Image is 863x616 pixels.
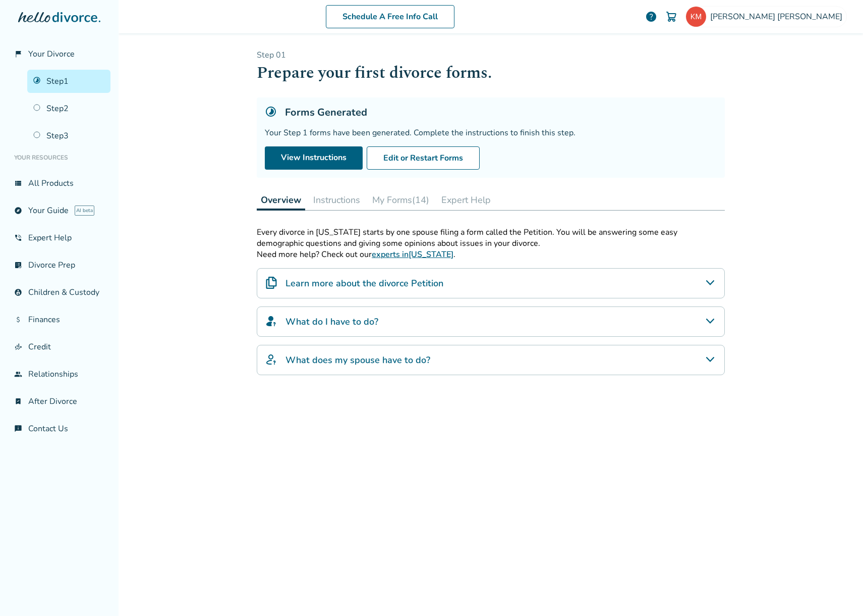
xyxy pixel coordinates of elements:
img: What does my spouse have to do? [265,353,277,366]
a: help [645,11,657,23]
a: phone_in_talkExpert Help [8,226,110,249]
span: list_alt_check [14,261,22,269]
iframe: Chat Widget [813,568,863,616]
a: bookmark_checkAfter Divorce [8,390,110,413]
span: group [14,370,22,378]
a: chat_infoContact Us [8,417,110,440]
img: Learn more about the divorce Petition [265,277,277,289]
div: What does my spouse have to do? [257,345,725,375]
a: attach_moneyFinances [8,308,110,331]
a: Schedule A Free Info Call [326,5,454,28]
h4: Learn more about the divorce Petition [285,277,443,290]
p: Step 0 1 [257,49,725,61]
div: Your Step 1 forms have been generated. Complete the instructions to finish this step. [265,127,717,138]
img: What do I have to do? [265,315,277,327]
button: Edit or Restart Forms [367,146,480,170]
h1: Prepare your first divorce forms. [257,61,725,85]
span: chat_info [14,425,22,433]
h4: What do I have to do? [285,315,378,328]
span: Your Divorce [28,48,75,60]
p: Every divorce in [US_STATE] starts by one spouse filing a form called the Petition. You will be a... [257,227,725,249]
button: My Forms(14) [368,190,433,210]
p: Need more help? Check out our . [257,249,725,260]
img: peaceluvnkp@yahoo.com [686,7,706,27]
a: finance_modeCredit [8,335,110,358]
a: groupRelationships [8,363,110,386]
button: Instructions [309,190,364,210]
a: Step1 [27,70,110,93]
span: explore [14,207,22,215]
a: list_alt_checkDivorce Prep [8,253,110,277]
span: AI beta [75,206,94,216]
span: bookmark_check [14,397,22,405]
h4: What does my spouse have to do? [285,353,430,367]
button: Expert Help [437,190,495,210]
a: view_listAll Products [8,172,110,195]
button: Overview [257,190,305,211]
a: exploreYour GuideAI beta [8,199,110,222]
h5: Forms Generated [285,106,367,119]
img: Cart [665,11,677,23]
a: account_childChildren & Custody [8,281,110,304]
a: experts in[US_STATE] [372,249,453,260]
span: account_child [14,288,22,296]
span: flag_2 [14,50,22,58]
a: flag_2Your Divorce [8,42,110,66]
div: Learn more about the divorce Petition [257,268,725,298]
span: phone_in_talk [14,234,22,242]
span: finance_mode [14,343,22,351]
span: view_list [14,179,22,187]
a: View Instructions [265,146,363,170]
a: Step3 [27,124,110,147]
a: Step2 [27,97,110,120]
span: attach_money [14,316,22,324]
li: Your Resources [8,147,110,168]
span: [PERSON_NAME] [PERSON_NAME] [710,11,846,22]
div: What do I have to do? [257,306,725,337]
